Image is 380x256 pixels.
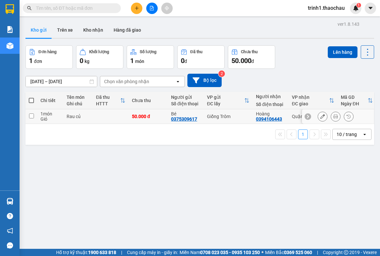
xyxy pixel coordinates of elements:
span: kg [85,59,89,64]
div: Giỏ [40,116,60,122]
button: aim [161,3,173,14]
th: Toggle SortBy [338,92,376,109]
th: Toggle SortBy [204,92,253,109]
button: Số lượng1món [127,45,174,69]
div: Người gửi [171,95,200,100]
div: Quận 5 [292,114,334,119]
button: Đơn hàng1đơn [25,45,73,69]
th: Toggle SortBy [93,92,129,109]
div: Mã GD [341,95,368,100]
span: Miền Bắc [265,249,312,256]
sup: 2 [218,70,225,77]
span: món [135,59,144,64]
div: Đã thu [190,50,202,54]
div: Chưa thu [241,50,258,54]
span: 0 [181,57,184,65]
span: 50.000 [231,57,251,65]
button: Chưa thu50.000đ [228,45,275,69]
div: Bé [171,111,200,116]
span: | [317,249,318,256]
div: Rau củ [67,114,89,119]
th: Toggle SortBy [289,92,338,109]
span: question-circle [7,213,13,219]
div: 0394106443 [256,116,282,122]
div: Người nhận [256,94,285,99]
span: notification [7,228,13,234]
sup: 1 [356,3,361,8]
img: warehouse-icon [7,198,13,205]
div: Tên món [67,95,89,100]
span: 0 [80,57,83,65]
img: icon-new-feature [353,5,359,11]
span: Miền Nam [180,249,260,256]
div: HTTT [96,101,120,106]
div: Khối lượng [89,50,109,54]
button: Khối lượng0kg [76,45,123,69]
span: 1 [357,3,360,8]
span: caret-down [368,5,373,11]
span: search [27,6,32,10]
strong: 0708 023 035 - 0935 103 250 [200,250,260,255]
div: VP gửi [207,95,244,100]
div: Hoàng [256,111,285,116]
div: 1 món [40,111,60,116]
span: file-add [150,6,154,10]
button: Kho nhận [78,22,108,38]
div: Chi tiết [40,98,60,103]
div: Ngày ĐH [341,101,368,106]
div: Ghi chú [67,101,89,106]
img: solution-icon [7,26,13,33]
span: Hỗ trợ kỹ thuật: [56,249,116,256]
div: 10 / trang [337,131,357,138]
strong: 0369 525 060 [284,250,312,255]
span: message [7,242,13,248]
div: Số lượng [140,50,156,54]
span: copyright [344,250,348,255]
svg: open [362,132,367,137]
div: Chọn văn phòng nhận [104,78,149,85]
svg: open [175,79,181,84]
button: plus [131,3,142,14]
span: aim [165,6,169,10]
button: Đã thu0đ [177,45,225,69]
strong: 1900 633 818 [88,250,116,255]
span: | [121,249,122,256]
input: Tìm tên, số ĐT hoặc mã đơn [36,5,113,12]
div: ĐC giao [292,101,329,106]
span: đ [184,59,187,64]
span: Cung cấp máy in - giấy in: [127,249,178,256]
span: trinh1.thaochau [303,4,350,12]
button: Trên xe [52,22,78,38]
div: Đã thu [96,95,120,100]
button: Kho gửi [25,22,52,38]
button: file-add [146,3,158,14]
span: ⚪️ [261,251,263,254]
div: VP nhận [292,95,329,100]
div: ĐC lấy [207,101,244,106]
img: warehouse-icon [7,42,13,49]
button: Bộ lọc [187,74,222,87]
div: Sửa đơn hàng [318,112,327,121]
span: đ [251,59,254,64]
img: logo-vxr [6,4,14,14]
div: ver 1.8.143 [338,21,359,28]
input: Select a date range. [26,76,97,87]
button: 1 [298,129,308,139]
span: 1 [29,57,33,65]
span: đơn [34,59,42,64]
div: 50.000 đ [132,114,165,119]
div: Giồng Trôm [207,114,249,119]
span: plus [135,6,139,10]
div: Chưa thu [132,98,165,103]
div: Số điện thoại [256,102,285,107]
div: Số điện thoại [171,101,200,106]
span: 1 [130,57,134,65]
div: 0375309617 [171,116,197,122]
button: caret-down [365,3,376,14]
button: Hàng đã giao [108,22,146,38]
button: Lên hàng [328,46,357,58]
div: Đơn hàng [39,50,56,54]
